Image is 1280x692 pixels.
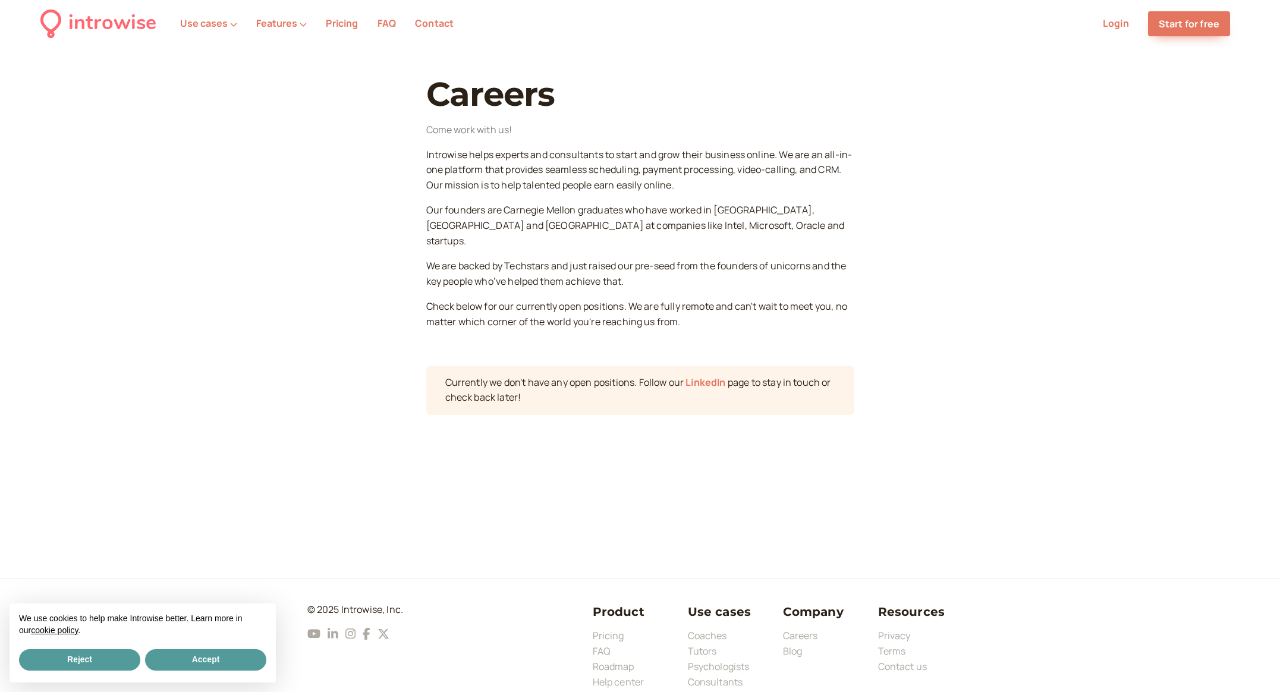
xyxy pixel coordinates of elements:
[688,629,727,642] a: Coaches
[10,603,276,647] div: We use cookies to help make Introwise better. Learn more in our .
[426,259,854,290] p: We are backed by Techstars and just raised our pre-seed from the founders of unicorns and the key...
[783,644,803,658] a: Blog
[426,147,854,194] p: Introwise helps experts and consultants to start and grow their business online. We are an all-in...
[426,76,854,113] h1: Careers
[326,17,358,30] a: Pricing
[180,18,237,29] button: Use cases
[688,602,783,621] h3: Use cases
[593,602,688,621] h3: Product
[415,17,454,30] a: Contact
[40,7,156,40] a: introwise
[426,122,854,138] div: Come work with us!
[688,644,717,658] a: Tutors
[688,660,750,673] a: Psychologists
[593,675,644,688] a: Help center
[783,629,818,642] a: Careers
[783,602,878,621] h3: Company
[878,602,973,621] h3: Resources
[593,660,634,673] a: Roadmap
[145,649,266,671] button: Accept
[68,7,156,40] div: introwise
[593,629,624,642] a: Pricing
[688,675,743,688] a: Consultants
[31,625,78,635] a: cookie policy
[19,649,140,671] button: Reject
[1148,11,1230,36] a: Start for free
[426,299,854,330] p: Check below for our currently open positions. We are fully remote and can't wait to meet you, no ...
[1103,17,1129,30] a: Login
[378,17,396,30] a: FAQ
[426,366,854,416] div: Currently we don't have any open positions. Follow our page to stay in touch or check back later!
[878,629,911,642] a: Privacy
[307,602,581,618] div: © 2025 Introwise, Inc.
[685,376,725,389] a: LinkedIn
[593,644,611,658] a: FAQ
[878,660,927,673] a: Contact us
[593,602,973,690] nav: Footer navigation
[256,18,307,29] button: Features
[878,644,906,658] a: Terms
[426,203,854,249] p: Our founders are Carnegie Mellon graduates who have worked in [GEOGRAPHIC_DATA], [GEOGRAPHIC_DATA...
